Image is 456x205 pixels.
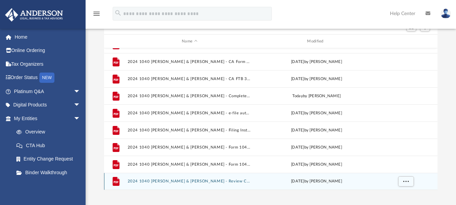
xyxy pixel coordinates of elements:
span: arrow_drop_down [74,98,87,112]
a: Tax Organizers [5,57,91,71]
div: Name [127,38,252,44]
div: NEW [39,73,54,83]
button: 2024 1040 [PERSON_NAME] & [PERSON_NAME] - e-file authorization - please sign.pdf [128,111,252,115]
a: Overview [10,125,91,139]
a: Entity Change Request [10,152,91,166]
div: Modified [254,38,379,44]
a: Platinum Q&Aarrow_drop_down [5,85,91,98]
button: 2024 1040 [PERSON_NAME] & [PERSON_NAME] - Form 1040-V Payment Voucher.pdf [128,162,252,167]
span: today [292,94,303,98]
i: menu [92,10,101,18]
a: Order StatusNEW [5,71,91,85]
button: 2024 1040 [PERSON_NAME] & [PERSON_NAME] - Review Copy.pdf [128,179,252,183]
span: arrow_drop_down [74,85,87,99]
span: arrow_drop_down [74,112,87,126]
button: 2024 1040 [PERSON_NAME] & [PERSON_NAME] - CA Form 8453-LLC.pdf [128,60,252,64]
button: 2024 1040 [PERSON_NAME] & [PERSON_NAME] - CA FTB 3588 Payment Voucher.pdf [128,77,252,81]
div: [DATE] by [PERSON_NAME] [254,127,378,133]
div: grid [104,48,438,190]
div: [DATE] by [PERSON_NAME] [254,162,378,168]
div: by [PERSON_NAME] [254,93,378,99]
a: My Entitiesarrow_drop_down [5,112,91,125]
div: [DATE] by [PERSON_NAME] [254,59,378,65]
div: [DATE] by [PERSON_NAME] [254,144,378,151]
div: [DATE] by [PERSON_NAME] [254,76,378,82]
i: search [114,9,122,17]
a: CTA Hub [10,139,91,152]
div: [DATE] by [PERSON_NAME] [254,110,378,116]
a: Digital Productsarrow_drop_down [5,98,91,112]
div: id [107,38,124,44]
img: Anderson Advisors Platinum Portal [3,8,65,22]
div: id [381,38,429,44]
a: Online Ordering [5,44,91,57]
a: My Blueprint [10,179,87,193]
a: menu [92,13,101,18]
a: Binder Walkthrough [10,166,91,179]
button: 2024 1040 [PERSON_NAME] & [PERSON_NAME] - Form 1040-ES Estimated Tax Payment.pdf [128,145,252,150]
a: Home [5,30,91,44]
button: 2024 1040 [PERSON_NAME] & [PERSON_NAME] - Completed Copy.pdf [128,94,252,98]
div: [DATE] by [PERSON_NAME] [254,178,378,184]
button: 2024 1040 [PERSON_NAME] & [PERSON_NAME] - Filing Instructions.pdf [128,128,252,132]
img: User Pic [441,9,451,18]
